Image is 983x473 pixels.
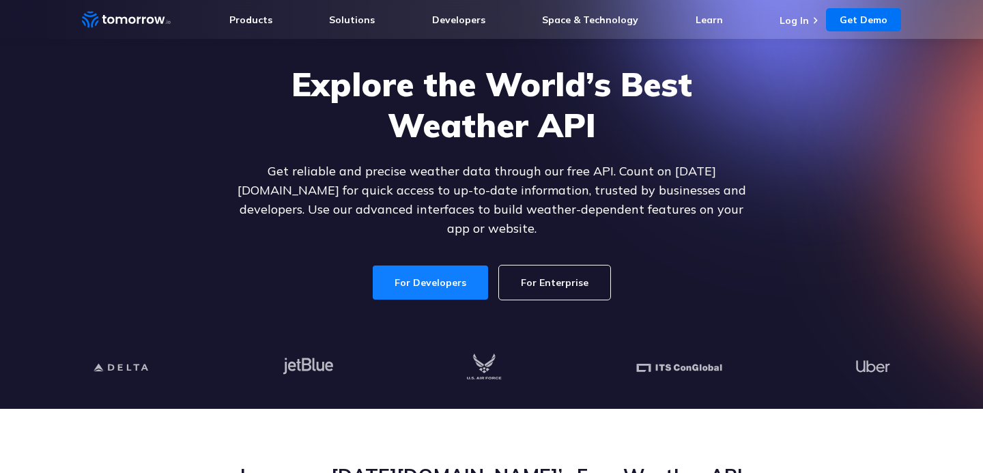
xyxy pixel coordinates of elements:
[229,14,272,26] a: Products
[228,162,755,238] p: Get reliable and precise weather data through our free API. Count on [DATE][DOMAIN_NAME] for quic...
[329,14,375,26] a: Solutions
[780,14,809,27] a: Log In
[826,8,901,31] a: Get Demo
[373,266,488,300] a: For Developers
[499,266,610,300] a: For Enterprise
[82,10,171,30] a: Home link
[432,14,485,26] a: Developers
[696,14,723,26] a: Learn
[542,14,638,26] a: Space & Technology
[228,63,755,145] h1: Explore the World’s Best Weather API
